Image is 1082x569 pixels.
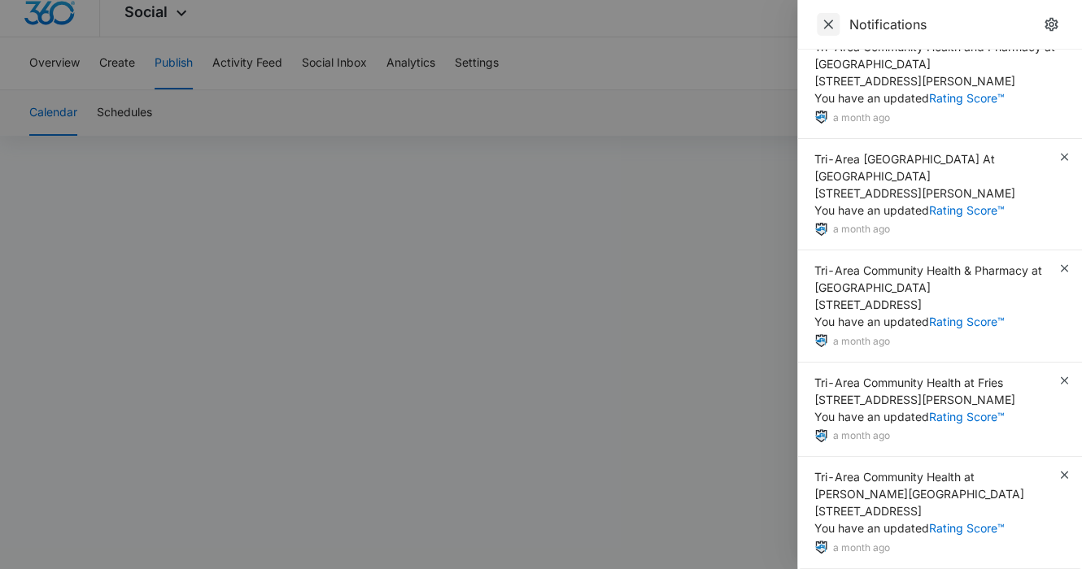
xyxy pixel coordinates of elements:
[817,13,840,36] button: Close
[814,110,1058,127] div: a month ago
[1040,13,1062,36] a: notifications.title
[929,315,1005,328] a: Rating Score™
[929,521,1005,535] a: Rating Score™
[814,263,1042,328] span: Tri-Area Community Health & Pharmacy at [GEOGRAPHIC_DATA] [STREET_ADDRESS] You have an updated
[814,152,1015,217] span: Tri-Area [GEOGRAPHIC_DATA] At [GEOGRAPHIC_DATA] [STREET_ADDRESS][PERSON_NAME] You have an updated
[814,221,1058,238] div: a month ago
[929,91,1005,105] a: Rating Score™
[814,333,1058,350] div: a month ago
[814,540,1058,557] div: a month ago
[929,410,1005,423] a: Rating Score™
[814,470,1024,535] span: Tri-Area Community Health at [PERSON_NAME][GEOGRAPHIC_DATA] [STREET_ADDRESS] You have an updated
[929,203,1005,217] a: Rating Score™
[814,428,1015,445] div: a month ago
[849,15,1040,33] div: Notifications
[814,376,1015,423] span: Tri-Area Community Health at Fries [STREET_ADDRESS][PERSON_NAME] You have an updated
